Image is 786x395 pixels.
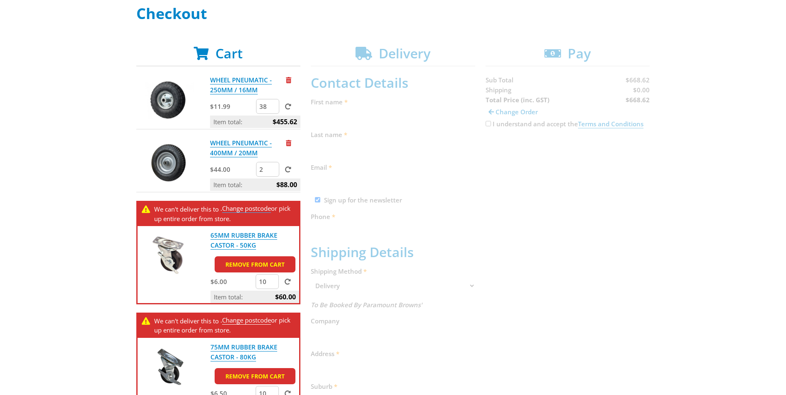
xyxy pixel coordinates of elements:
[145,230,195,280] img: 65MM RUBBER BRAKE CASTOR - 50KG
[275,291,296,303] span: $60.00
[210,178,300,191] p: Item total:
[210,139,272,157] a: WHEEL PNEUMATIC - 400MM / 20MM
[210,231,277,250] a: 65MM RUBBER BRAKE CASTOR - 50KG
[210,101,254,111] p: $11.99
[222,204,271,213] a: Change postcode
[138,313,300,338] div: . or pick up entire order from store.
[210,291,299,303] p: Item total:
[136,5,650,22] h1: Checkout
[144,75,194,125] img: WHEEL PNEUMATIC - 250MM / 16MM
[144,138,194,188] img: WHEEL PNEUMATIC - 400MM / 20MM
[286,139,291,147] a: Remove from cart
[154,205,219,213] span: We can't deliver this to
[273,116,297,128] span: $455.62
[276,178,297,191] span: $88.00
[222,316,271,325] a: Change postcode
[210,277,254,287] p: $6.00
[210,76,272,94] a: WHEEL PNEUMATIC - 250MM / 16MM
[210,164,254,174] p: $44.00
[215,44,243,62] span: Cart
[215,256,295,272] a: Remove from cart
[210,116,300,128] p: Item total:
[154,317,219,325] span: We can't deliver this to
[210,343,277,361] a: 75MM RUBBER BRAKE CASTOR - 80KG
[138,201,300,226] div: . or pick up entire order from store.
[286,76,291,84] a: Remove from cart
[145,342,195,392] img: 75MM RUBBER BRAKE CASTOR - 80KG
[215,368,295,384] a: Remove from cart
